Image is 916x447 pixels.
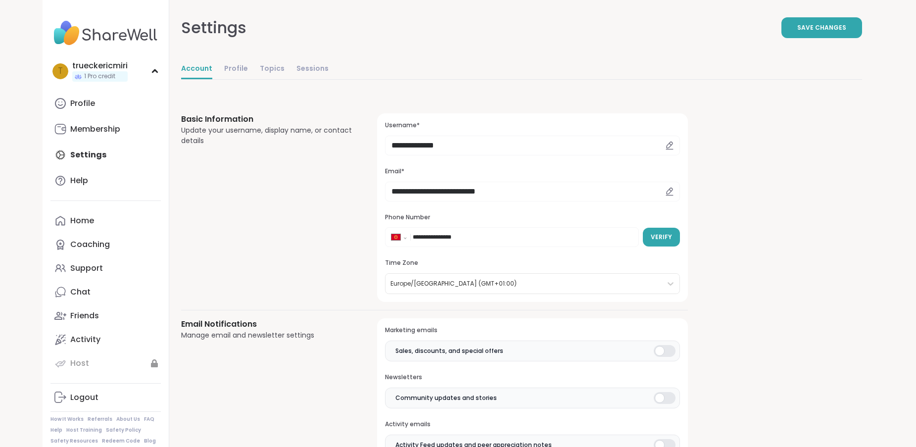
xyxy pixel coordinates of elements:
a: Support [50,256,161,280]
a: Host Training [66,427,102,434]
h3: Phone Number [385,213,679,222]
span: Community updates and stories [395,394,497,402]
div: Logout [70,392,98,403]
a: Membership [50,117,161,141]
div: trueckericmiri [72,60,128,71]
a: Topics [260,59,285,79]
a: Host [50,351,161,375]
div: Manage email and newsletter settings [181,330,354,341]
h3: Email* [385,167,679,176]
a: Blog [144,438,156,445]
img: ShareWell Nav Logo [50,16,161,50]
div: Settings [181,16,246,40]
div: Profile [70,98,95,109]
h3: Time Zone [385,259,679,267]
a: About Us [116,416,140,423]
a: Safety Policy [106,427,141,434]
a: Sessions [296,59,329,79]
h3: Activity emails [385,420,679,429]
button: Save Changes [781,17,862,38]
div: Help [70,175,88,186]
a: Profile [50,92,161,115]
span: t [58,65,63,78]
a: Safety Resources [50,438,98,445]
div: Activity [70,334,100,345]
a: Coaching [50,233,161,256]
a: Account [181,59,212,79]
a: Redeem Code [102,438,140,445]
h3: Basic Information [181,113,354,125]
a: Home [50,209,161,233]
a: FAQ [144,416,154,423]
span: Verify [651,233,672,242]
span: 1 Pro credit [84,72,115,81]
div: Support [70,263,103,274]
div: Friends [70,310,99,321]
a: Help [50,169,161,193]
div: Coaching [70,239,110,250]
div: Host [70,358,89,369]
h3: Marketing emails [385,326,679,335]
a: How It Works [50,416,84,423]
h3: Username* [385,121,679,130]
a: Chat [50,280,161,304]
a: Help [50,427,62,434]
a: Referrals [88,416,112,423]
span: Save Changes [797,23,846,32]
div: Membership [70,124,120,135]
button: Verify [643,228,680,247]
span: Sales, discounts, and special offers [395,347,503,355]
div: Home [70,215,94,226]
a: Activity [50,328,161,351]
h3: Newsletters [385,373,679,382]
div: Chat [70,287,91,298]
div: Update your username, display name, or contact details [181,125,354,146]
a: Logout [50,386,161,409]
a: Friends [50,304,161,328]
h3: Email Notifications [181,318,354,330]
a: Profile [224,59,248,79]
